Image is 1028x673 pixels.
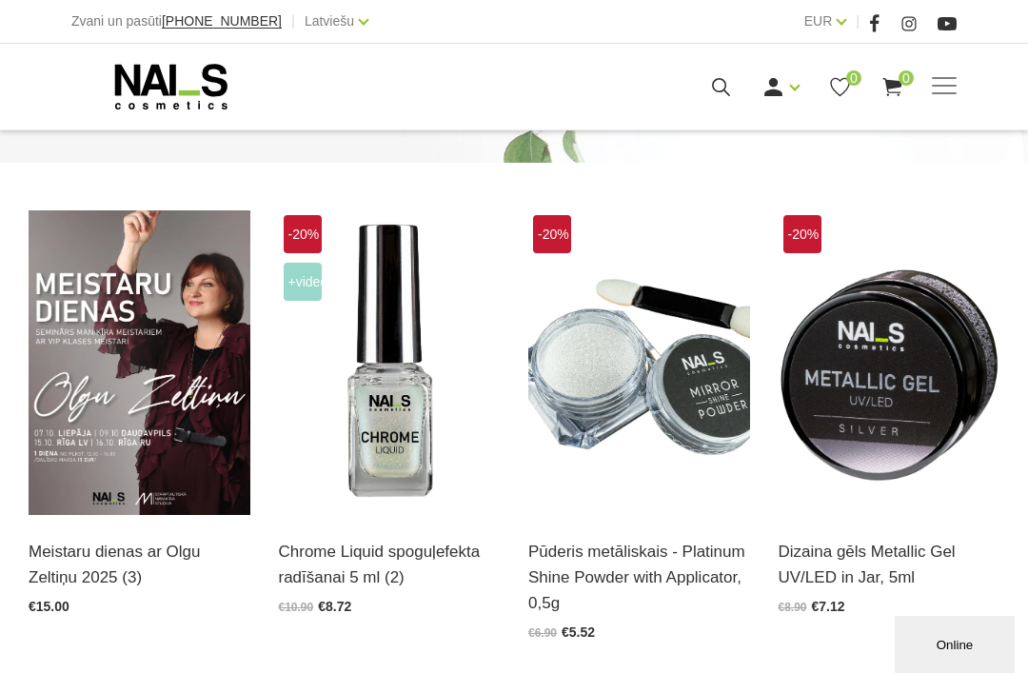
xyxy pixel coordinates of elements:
[783,215,821,253] span: -20%
[279,210,501,515] img: Dizaina produkts spilgtā spoguļa efekta radīšanai.LIETOŠANA: Pirms lietošanas nepieciešams sakrat...
[162,14,282,29] a: [PHONE_NUMBER]
[828,75,852,99] a: 0
[533,215,571,253] span: -20%
[880,75,904,99] a: 0
[779,601,807,614] span: €8.90
[804,10,833,32] a: EUR
[779,210,1000,515] img: Metallic Gel UV/LED ir intensīvi pigmentets metala dizaina gēls, kas palīdz radīt reljefu zīmējum...
[29,539,250,590] a: Meistaru dienas ar Olgu Zeltiņu 2025 (3)
[856,10,860,33] span: |
[528,626,557,640] span: €6.90
[284,263,322,301] span: +Video
[895,612,1018,673] iframe: chat widget
[305,10,354,32] a: Latviešu
[779,539,1000,590] a: Dizaina gēls Metallic Gel UV/LED in Jar, 5ml
[284,215,322,253] span: -20%
[528,210,750,515] img: Augstas kvalitātes, metāliskā spoguļefekta dizaina pūderis lieliskam spīdumam. Šobrīd aktuāls spi...
[279,601,314,614] span: €10.90
[318,599,351,614] span: €8.72
[71,10,282,33] div: Zvani un pasūti
[29,210,250,515] img: ✨ Meistaru dienas ar Olgu Zeltiņu 2025 ✨ RUDENS / Seminārs manikīra meistariem Liepāja – 7. okt.,...
[528,539,750,617] a: Pūderis metāliskais - Platinum Shine Powder with Applicator, 0,5g
[291,10,295,33] span: |
[899,70,914,86] span: 0
[29,599,69,614] span: €15.00
[162,13,282,29] span: [PHONE_NUMBER]
[562,624,595,640] span: €5.52
[846,70,861,86] span: 0
[812,599,845,614] span: €7.12
[279,539,501,590] a: Chrome Liquid spoguļefekta radīšanai 5 ml (2)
